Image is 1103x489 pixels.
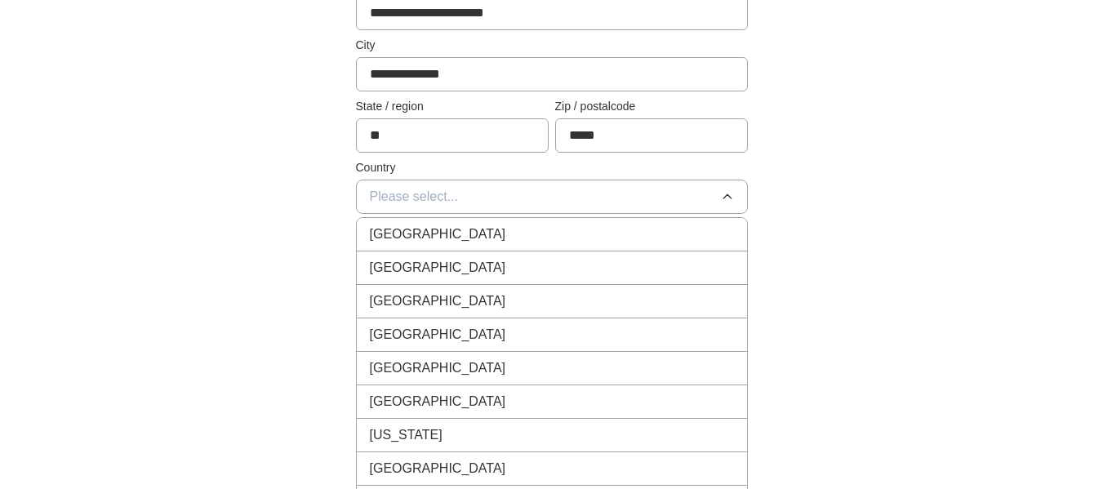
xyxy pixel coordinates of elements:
span: [GEOGRAPHIC_DATA] [370,224,506,244]
label: Zip / postalcode [555,98,748,115]
span: [GEOGRAPHIC_DATA] [370,459,506,478]
button: Please select... [356,180,748,214]
span: [GEOGRAPHIC_DATA] [370,325,506,345]
span: [GEOGRAPHIC_DATA] [370,291,506,311]
span: [GEOGRAPHIC_DATA] [370,358,506,378]
label: State / region [356,98,549,115]
span: [GEOGRAPHIC_DATA] [370,392,506,411]
span: [US_STATE] [370,425,443,445]
span: [GEOGRAPHIC_DATA] [370,258,506,278]
label: City [356,37,748,54]
span: Please select... [370,187,459,207]
label: Country [356,159,748,176]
